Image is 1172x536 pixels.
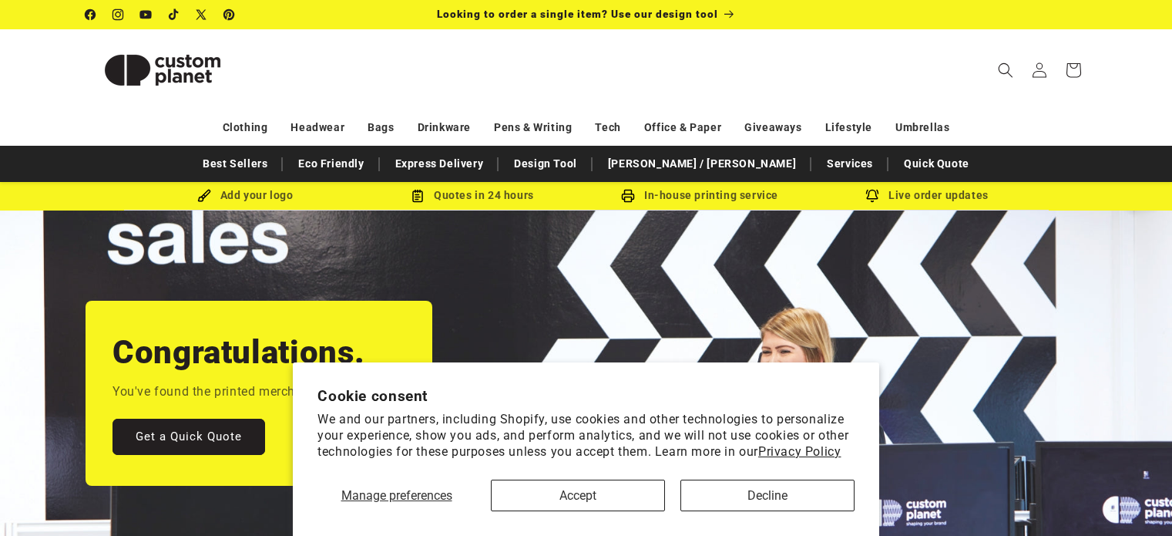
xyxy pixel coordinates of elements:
div: Add your logo [132,186,359,205]
span: Looking to order a single item? Use our design tool [437,8,718,20]
a: Office & Paper [644,114,721,141]
a: Get a Quick Quote [112,419,265,455]
h2: Cookie consent [317,387,855,405]
h2: Congratulations. [112,332,365,373]
a: Express Delivery [388,150,492,177]
a: Pens & Writing [494,114,572,141]
a: [PERSON_NAME] / [PERSON_NAME] [600,150,804,177]
img: In-house printing [621,189,635,203]
a: Bags [368,114,394,141]
a: Umbrellas [895,114,949,141]
a: Eco Friendly [290,150,371,177]
img: Brush Icon [197,189,211,203]
img: Order updates [865,189,879,203]
button: Manage preferences [317,480,475,511]
a: Best Sellers [195,150,275,177]
a: Giveaways [744,114,801,141]
a: Clothing [223,114,268,141]
a: Custom Planet [79,29,245,110]
img: Order Updates Icon [411,189,425,203]
p: We and our partners, including Shopify, use cookies and other technologies to personalize your ex... [317,412,855,460]
span: Manage preferences [341,488,452,503]
button: Accept [491,480,665,511]
a: Tech [595,114,620,141]
img: Custom Planet [86,35,240,105]
a: Services [819,150,881,177]
a: Lifestyle [825,114,872,141]
div: Quotes in 24 hours [359,186,586,205]
summary: Search [989,53,1023,87]
p: You've found the printed merch experts. [112,381,344,403]
div: Live order updates [814,186,1041,205]
a: Design Tool [506,150,585,177]
a: Drinkware [418,114,471,141]
button: Decline [680,480,855,511]
div: In-house printing service [586,186,814,205]
a: Quick Quote [896,150,977,177]
a: Privacy Policy [758,444,841,459]
a: Headwear [290,114,344,141]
